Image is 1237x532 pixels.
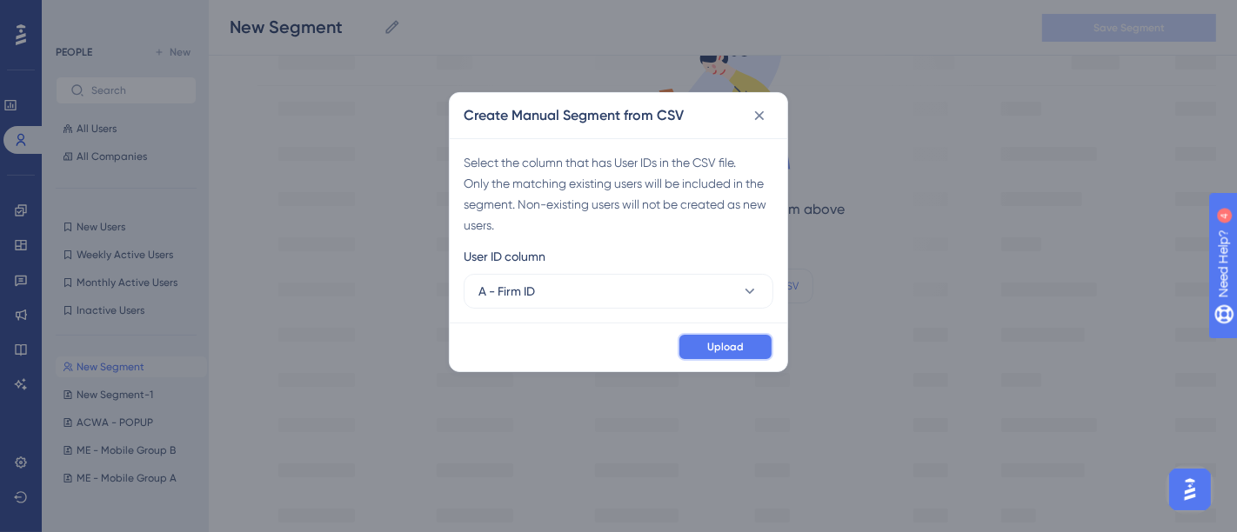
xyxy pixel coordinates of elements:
span: A - Firm ID [478,281,535,302]
span: User ID column [464,246,545,267]
div: 4 [121,9,126,23]
div: Select the column that has User IDs in the CSV file. Only the matching existing users will be inc... [464,152,773,236]
iframe: UserGuiding AI Assistant Launcher [1164,463,1216,515]
span: Need Help? [41,4,109,25]
h2: Create Manual Segment from CSV [464,105,684,126]
span: Upload [707,340,744,354]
